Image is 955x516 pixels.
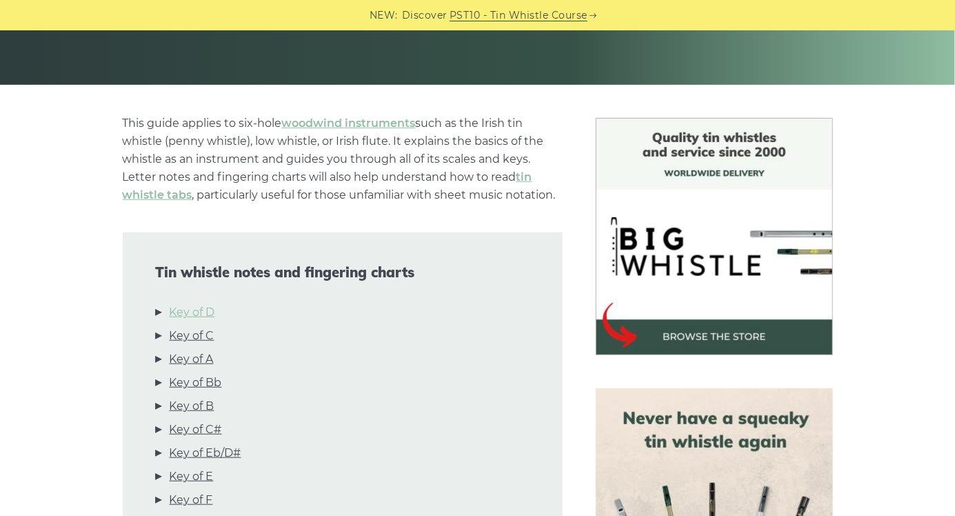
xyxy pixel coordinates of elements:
[450,8,587,23] a: PST10 - Tin Whistle Course
[170,421,222,439] a: Key of C#
[170,468,214,486] a: Key of E
[370,8,398,23] span: NEW:
[596,118,833,355] img: BigWhistle Tin Whistle Store
[123,115,563,204] p: This guide applies to six-hole such as the Irish tin whistle (penny whistle), low whistle, or Iri...
[170,491,213,509] a: Key of F
[170,304,215,321] a: Key of D
[170,444,241,462] a: Key of Eb/D#
[402,8,448,23] span: Discover
[282,117,416,130] a: woodwind instruments
[170,350,214,368] a: Key of A
[156,264,530,281] span: Tin whistle notes and fingering charts
[170,397,214,415] a: Key of B
[170,374,222,392] a: Key of Bb
[170,327,214,345] a: Key of C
